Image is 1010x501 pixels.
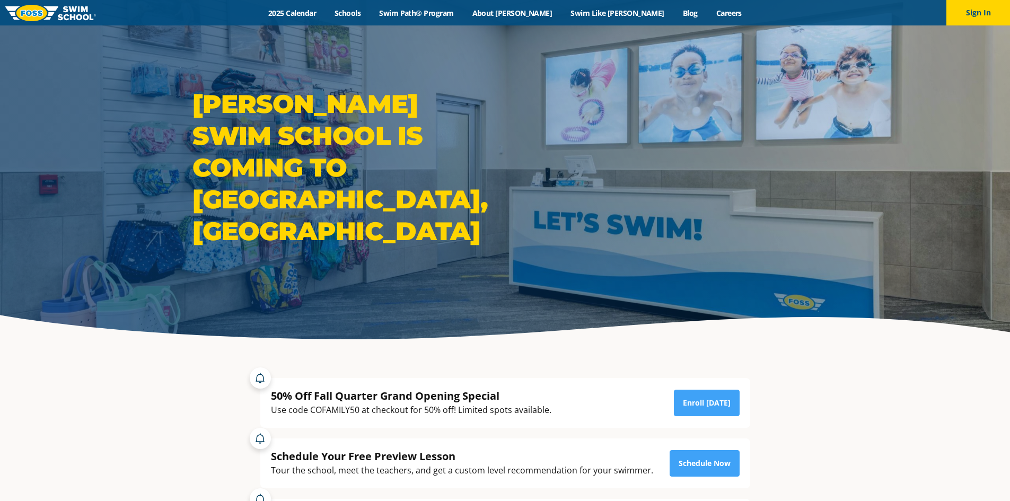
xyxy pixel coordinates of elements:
[271,389,551,403] div: 50% Off Fall Quarter Grand Opening Special
[259,8,326,18] a: 2025 Calendar
[674,390,740,416] a: Enroll [DATE]
[271,449,653,463] div: Schedule Your Free Preview Lesson
[5,5,96,21] img: FOSS Swim School Logo
[192,88,500,247] h1: [PERSON_NAME] Swim School is coming to [GEOGRAPHIC_DATA], [GEOGRAPHIC_DATA]
[326,8,370,18] a: Schools
[463,8,561,18] a: About [PERSON_NAME]
[271,403,551,417] div: Use code COFAMILY50 at checkout for 50% off! Limited spots available.
[707,8,751,18] a: Careers
[271,463,653,478] div: Tour the school, meet the teachers, and get a custom level recommendation for your swimmer.
[673,8,707,18] a: Blog
[670,450,740,477] a: Schedule Now
[370,8,463,18] a: Swim Path® Program
[561,8,674,18] a: Swim Like [PERSON_NAME]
